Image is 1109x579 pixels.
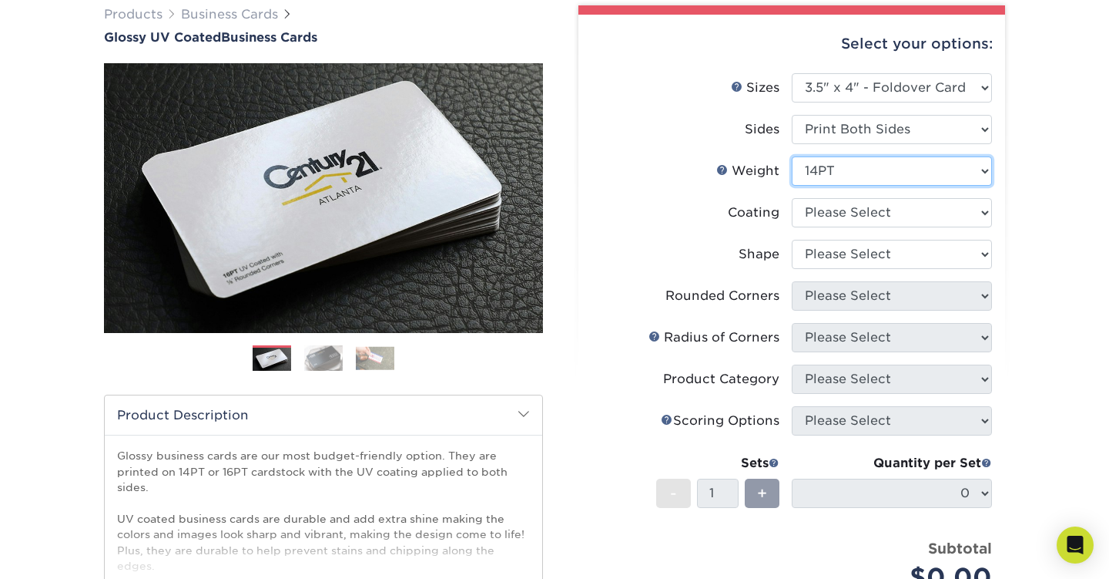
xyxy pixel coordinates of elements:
span: - [670,482,677,505]
div: Sizes [731,79,779,97]
div: Rounded Corners [665,287,779,305]
h1: Business Cards [104,30,543,45]
strong: Subtotal [928,540,992,557]
a: Products [104,7,162,22]
div: Scoring Options [661,412,779,430]
div: Select your options: [591,15,993,73]
a: Glossy UV CoatedBusiness Cards [104,30,543,45]
a: Business Cards [181,7,278,22]
div: Quantity per Set [792,454,992,473]
div: Coating [728,204,779,222]
div: Sides [745,120,779,139]
span: + [757,482,767,505]
div: Shape [739,245,779,264]
div: Product Category [663,370,779,389]
img: Business Cards 02 [304,345,343,372]
span: Glossy UV Coated [104,30,221,45]
img: Business Cards 03 [356,346,394,370]
img: Business Cards 01 [253,340,291,379]
div: Open Intercom Messenger [1057,527,1094,564]
div: Radius of Corners [648,328,779,347]
div: Sets [656,454,779,473]
h2: Product Description [105,396,542,435]
div: Weight [716,162,779,180]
